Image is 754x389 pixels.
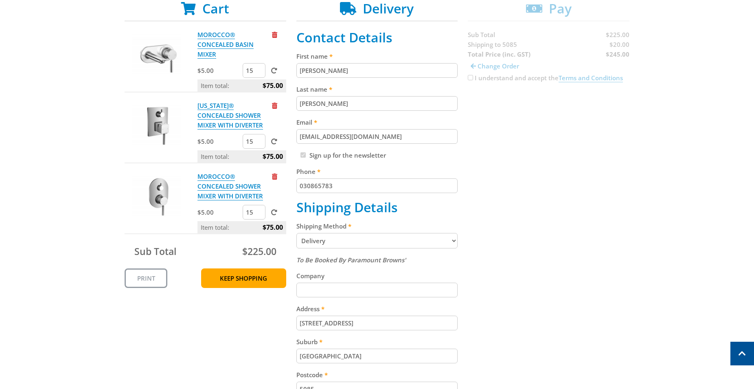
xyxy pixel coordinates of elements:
span: $75.00 [263,150,283,163]
span: $75.00 [263,221,283,233]
input: Please enter your first name. [296,63,458,78]
span: $225.00 [242,245,276,258]
img: MOROCCO® CONCEALED SHOWER MIXER WITH DIVERTER [132,171,181,220]
input: Please enter your address. [296,316,458,330]
em: To Be Booked By Paramount Browns' [296,256,406,264]
p: Item total: [197,79,286,92]
a: [US_STATE]® CONCEALED SHOWER MIXER WITH DIVERTER [197,101,263,130]
label: Address [296,304,458,314]
span: Sub Total [134,245,176,258]
p: $5.00 [197,136,241,146]
label: Postcode [296,370,458,380]
h2: Shipping Details [296,200,458,215]
label: Email [296,117,458,127]
img: MONTANA® CONCEALED SHOWER MIXER WITH DIVERTER [132,101,181,149]
select: Please select a shipping method. [296,233,458,248]
label: Sign up for the newsletter [309,151,386,159]
a: Remove from cart [272,101,277,110]
p: $5.00 [197,207,241,217]
label: Last name [296,84,458,94]
label: Suburb [296,337,458,347]
input: Please enter your suburb. [296,349,458,363]
p: Item total: [197,221,286,233]
p: Item total: [197,150,286,163]
a: Remove from cart [272,31,277,39]
label: Phone [296,167,458,176]
a: Keep Shopping [201,268,286,288]
a: MOROCCO® CONCEALED BASIN MIXER [197,31,254,59]
a: MOROCCO® CONCEALED SHOWER MIXER WITH DIVERTER [197,172,263,200]
label: Shipping Method [296,221,458,231]
a: Remove from cart [272,172,277,180]
label: Company [296,271,458,281]
h2: Contact Details [296,30,458,45]
input: Please enter your email address. [296,129,458,144]
input: Please enter your telephone number. [296,178,458,193]
input: Please enter your last name. [296,96,458,111]
p: $5.00 [197,66,241,75]
img: MOROCCO® CONCEALED BASIN MIXER [132,30,181,79]
a: Print [125,268,167,288]
label: First name [296,51,458,61]
span: $75.00 [263,79,283,92]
